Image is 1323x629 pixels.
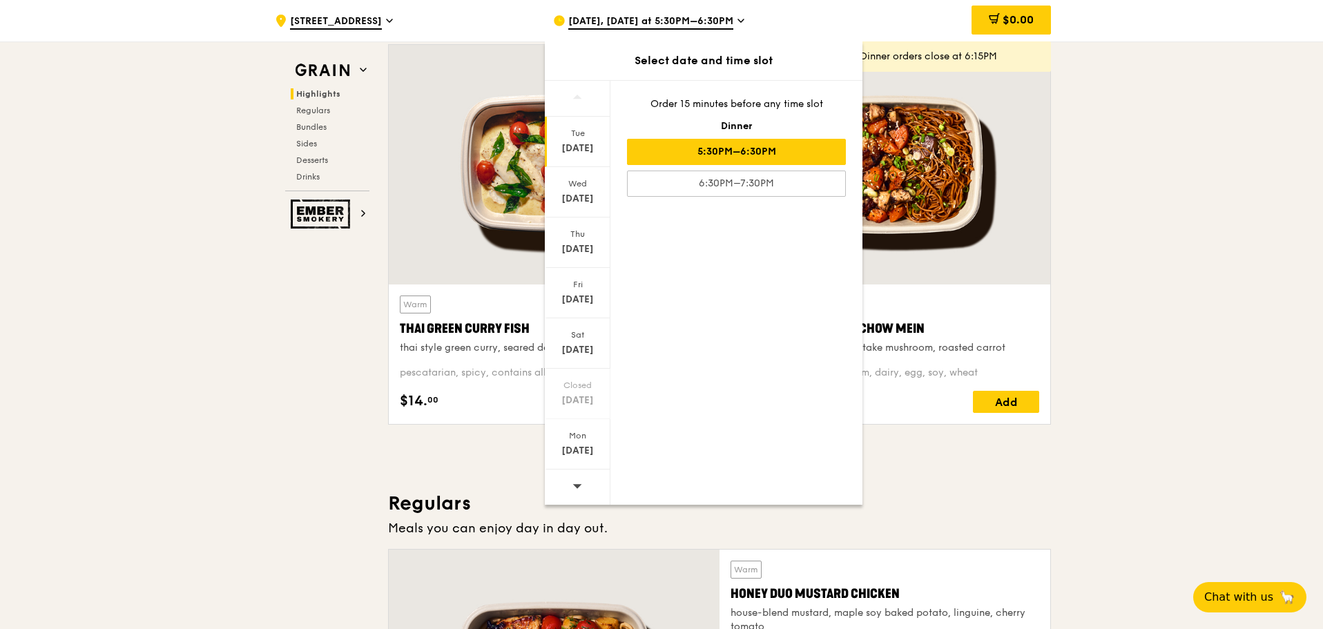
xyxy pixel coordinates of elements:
[568,14,733,30] span: [DATE], [DATE] at 5:30PM–6:30PM
[291,58,354,83] img: Grain web logo
[547,128,608,139] div: Tue
[547,329,608,340] div: Sat
[627,119,846,133] div: Dinner
[1003,13,1034,26] span: $0.00
[547,444,608,458] div: [DATE]
[547,279,608,290] div: Fri
[400,319,702,338] div: Thai Green Curry Fish
[547,380,608,391] div: Closed
[400,341,702,355] div: thai style green curry, seared dory, butterfly blue pea rice
[296,89,340,99] span: Highlights
[547,192,608,206] div: [DATE]
[291,200,354,229] img: Ember Smokery web logo
[290,14,382,30] span: [STREET_ADDRESS]
[296,172,320,182] span: Drinks
[731,561,762,579] div: Warm
[737,341,1039,355] div: hong kong egg noodle, shiitake mushroom, roasted carrot
[388,519,1051,538] div: Meals you can enjoy day in day out.
[731,584,1039,603] div: Honey Duo Mustard Chicken
[296,139,317,148] span: Sides
[860,50,1040,64] div: Dinner orders close at 6:15PM
[400,391,427,412] span: $14.
[296,106,330,115] span: Regulars
[627,97,846,111] div: Order 15 minutes before any time slot
[547,229,608,240] div: Thu
[627,171,846,197] div: 6:30PM–7:30PM
[737,366,1039,380] div: high protein, contains allium, dairy, egg, soy, wheat
[388,491,1051,516] h3: Regulars
[1204,589,1273,606] span: Chat with us
[547,394,608,407] div: [DATE]
[1279,589,1295,606] span: 🦙
[296,122,327,132] span: Bundles
[547,430,608,441] div: Mon
[296,155,328,165] span: Desserts
[427,394,438,405] span: 00
[400,296,431,313] div: Warm
[737,319,1039,338] div: Hikari Miso Chicken Chow Mein
[1193,582,1306,612] button: Chat with us🦙
[547,242,608,256] div: [DATE]
[545,52,862,69] div: Select date and time slot
[400,366,702,380] div: pescatarian, spicy, contains allium, dairy, shellfish, soy, wheat
[547,293,608,307] div: [DATE]
[973,391,1039,413] div: Add
[627,139,846,165] div: 5:30PM–6:30PM
[547,343,608,357] div: [DATE]
[547,142,608,155] div: [DATE]
[547,178,608,189] div: Wed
